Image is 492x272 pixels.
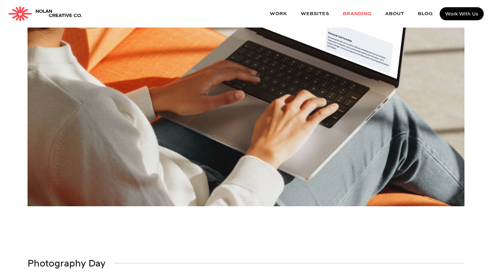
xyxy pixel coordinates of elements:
[8,7,32,21] img: Nolan Creative Co.
[445,11,478,16] div: Work With Us
[8,7,82,21] a: home
[28,257,106,269] h3: Photography Day
[378,5,411,23] a: About
[440,7,484,20] a: Work With Us
[263,5,294,23] a: Work
[411,5,440,23] a: Blog
[294,5,336,23] a: websites
[336,5,378,23] a: Branding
